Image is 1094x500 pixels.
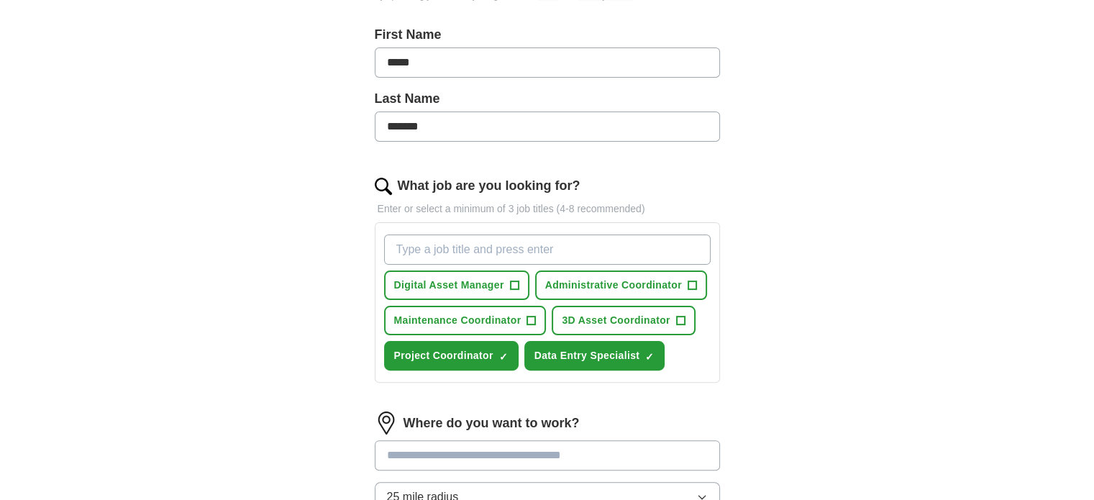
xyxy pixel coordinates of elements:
[398,176,580,196] label: What job are you looking for?
[545,278,682,293] span: Administrative Coordinator
[524,341,665,371] button: Data Entry Specialist✓
[552,306,695,335] button: 3D Asset Coordinator
[645,351,654,363] span: ✓
[375,201,720,217] p: Enter or select a minimum of 3 job titles (4-8 recommended)
[384,306,547,335] button: Maintenance Coordinator
[534,348,640,363] span: Data Entry Specialist
[375,178,392,195] img: search.png
[404,414,580,433] label: Where do you want to work?
[562,313,670,328] span: 3D Asset Coordinator
[394,278,504,293] span: Digital Asset Manager
[375,412,398,435] img: location.png
[384,235,711,265] input: Type a job title and press enter
[384,271,529,300] button: Digital Asset Manager
[499,351,508,363] span: ✓
[394,348,493,363] span: Project Coordinator
[394,313,521,328] span: Maintenance Coordinator
[384,341,519,371] button: Project Coordinator✓
[535,271,707,300] button: Administrative Coordinator
[375,89,720,109] label: Last Name
[375,25,720,45] label: First Name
